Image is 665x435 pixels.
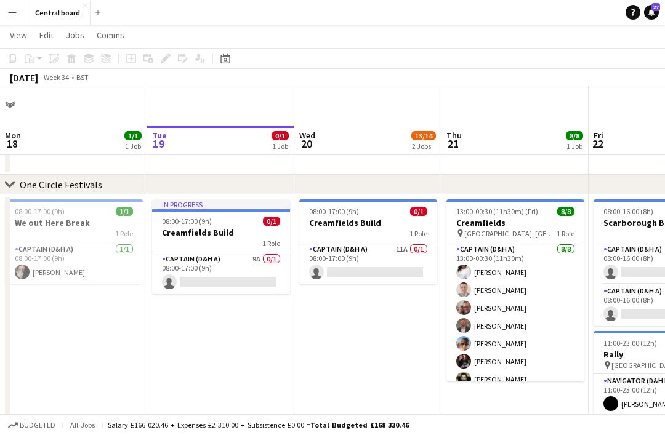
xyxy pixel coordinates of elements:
span: 1 Role [409,229,427,238]
div: 1 Job [125,142,141,151]
div: One Circle Festivals [20,178,102,191]
span: 08:00-17:00 (9h) [309,207,359,216]
span: Fri [594,130,603,141]
span: 27 [651,3,660,11]
span: Tue [152,130,167,141]
app-job-card: In progress08:00-17:00 (9h)0/1Creamfields Build1 RoleCaptain (D&H A)9A0/108:00-17:00 (9h) [152,199,290,294]
span: 21 [445,137,462,151]
span: Budgeted [20,421,55,429]
app-card-role: Captain (D&H A)9A0/108:00-17:00 (9h) [152,252,290,294]
app-job-card: 13:00-00:30 (11h30m) (Fri)8/8Creamfields [GEOGRAPHIC_DATA], [GEOGRAPHIC_DATA]1 RoleCaptain (D&H A... [446,199,584,381]
span: 19 [150,137,167,151]
span: 20 [297,137,315,151]
a: View [5,27,32,43]
div: BST [76,73,89,82]
span: 22 [592,137,603,151]
a: Jobs [61,27,89,43]
span: 08:00-16:00 (8h) [603,207,653,216]
span: Week 34 [41,73,71,82]
span: 18 [3,137,21,151]
span: 0/1 [272,131,289,140]
span: 0/1 [410,207,427,216]
a: Edit [34,27,58,43]
div: Salary £166 020.46 + Expenses £2 310.00 + Subsistence £0.00 = [108,420,409,429]
span: 8/8 [566,131,583,140]
span: [GEOGRAPHIC_DATA], [GEOGRAPHIC_DATA] [464,229,557,238]
app-job-card: 08:00-17:00 (9h)0/1Creamfields Build1 RoleCaptain (D&H A)11A0/108:00-17:00 (9h) [299,199,437,284]
span: 13/14 [411,131,436,140]
div: 1 Job [272,142,288,151]
app-card-role: Captain (D&H A)8/813:00-00:30 (11h30m)[PERSON_NAME][PERSON_NAME][PERSON_NAME][PERSON_NAME][PERSON... [446,242,584,409]
span: Jobs [66,30,84,41]
span: Edit [39,30,54,41]
span: 13:00-00:30 (11h30m) (Fri) [456,207,538,216]
span: 1 Role [115,229,133,238]
a: 27 [644,5,659,20]
a: Comms [92,27,129,43]
h3: Creamfields Build [299,217,437,228]
span: Mon [5,130,21,141]
span: 08:00-17:00 (9h) [15,207,65,216]
span: Comms [97,30,124,41]
app-job-card: 08:00-17:00 (9h)1/1We out Here Break1 RoleCaptain (D&H A)1/108:00-17:00 (9h)[PERSON_NAME] [5,199,143,284]
div: In progress [152,199,290,209]
h3: We out Here Break [5,217,143,228]
button: Budgeted [6,418,57,432]
span: View [10,30,27,41]
span: Wed [299,130,315,141]
span: All jobs [68,420,97,429]
app-card-role: Captain (D&H A)11A0/108:00-17:00 (9h) [299,242,437,284]
h3: Creamfields Build [152,227,290,238]
div: 1 Job [566,142,582,151]
span: 8/8 [557,207,574,216]
app-card-role: Captain (D&H A)1/108:00-17:00 (9h)[PERSON_NAME] [5,242,143,284]
span: Thu [446,130,462,141]
div: 2 Jobs [412,142,435,151]
button: Central board [25,1,91,25]
span: 1 Role [262,239,280,248]
span: 08:00-17:00 (9h) [162,217,212,226]
span: 11:00-23:00 (12h) [603,338,657,348]
h3: Creamfields [446,217,584,228]
span: Total Budgeted £168 330.46 [310,420,409,429]
span: 0/1 [263,217,280,226]
span: 1/1 [116,207,133,216]
div: [DATE] [10,71,38,84]
span: 1/1 [124,131,142,140]
span: 1 Role [557,229,574,238]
